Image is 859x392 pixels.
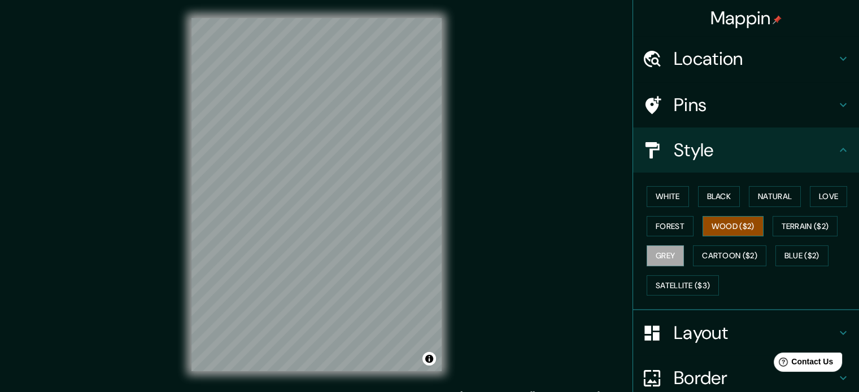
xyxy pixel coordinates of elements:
[674,139,836,161] h4: Style
[773,15,782,24] img: pin-icon.png
[698,186,740,207] button: Black
[647,216,694,237] button: Forest
[749,186,801,207] button: Natural
[191,18,442,371] canvas: Map
[633,310,859,355] div: Layout
[674,47,836,70] h4: Location
[810,186,847,207] button: Love
[422,352,436,365] button: Toggle attribution
[647,275,719,296] button: Satellite ($3)
[674,367,836,389] h4: Border
[674,321,836,344] h4: Layout
[647,245,684,266] button: Grey
[710,7,782,29] h4: Mappin
[633,82,859,127] div: Pins
[693,245,766,266] button: Cartoon ($2)
[647,186,689,207] button: White
[633,127,859,173] div: Style
[758,348,847,380] iframe: Help widget launcher
[633,36,859,81] div: Location
[775,245,829,266] button: Blue ($2)
[674,94,836,116] h4: Pins
[773,216,838,237] button: Terrain ($2)
[703,216,764,237] button: Wood ($2)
